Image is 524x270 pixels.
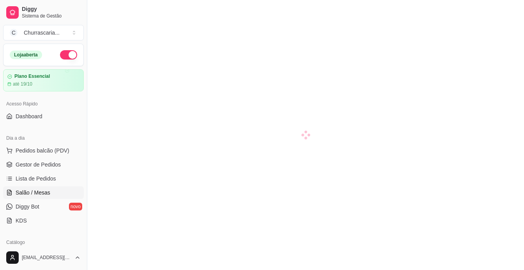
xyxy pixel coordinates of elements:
a: Plano Essencialaté 19/10 [3,69,84,91]
button: Select a team [3,25,84,40]
a: Salão / Mesas [3,186,84,199]
article: Plano Essencial [14,74,50,79]
a: Diggy Botnovo [3,200,84,213]
a: KDS [3,214,84,227]
a: Gestor de Pedidos [3,158,84,171]
span: Salão / Mesas [16,189,50,196]
span: KDS [16,217,27,224]
div: Loja aberta [10,51,42,59]
span: Dashboard [16,112,42,120]
div: Dia a dia [3,132,84,144]
span: C [10,29,18,37]
span: Diggy [22,6,81,13]
button: Alterar Status [60,50,77,60]
div: Catálogo [3,236,84,249]
a: DiggySistema de Gestão [3,3,84,22]
button: Pedidos balcão (PDV) [3,144,84,157]
a: Dashboard [3,110,84,123]
div: Acesso Rápido [3,98,84,110]
span: [EMAIL_ADDRESS][DOMAIN_NAME] [22,254,71,261]
span: Gestor de Pedidos [16,161,61,168]
div: Churrascaria ... [24,29,60,37]
span: Sistema de Gestão [22,13,81,19]
span: Pedidos balcão (PDV) [16,147,69,154]
span: Diggy Bot [16,203,39,210]
button: [EMAIL_ADDRESS][DOMAIN_NAME] [3,248,84,267]
article: até 19/10 [13,81,32,87]
a: Lista de Pedidos [3,172,84,185]
span: Lista de Pedidos [16,175,56,182]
